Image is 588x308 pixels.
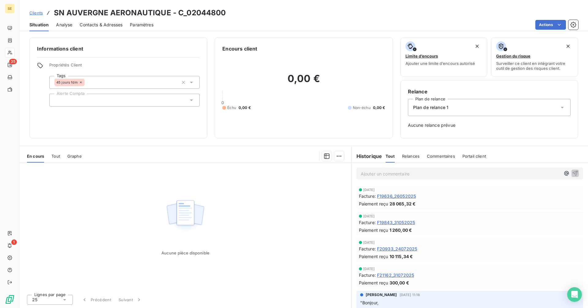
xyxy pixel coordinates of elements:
span: 300,00 € [390,280,409,286]
span: Tout [51,154,60,159]
span: F20933_24072025 [377,246,417,252]
button: Limite d’encoursAjouter une limite d’encours autorisé [400,37,488,77]
span: Surveiller ce client en intégrant votre outil de gestion des risques client. [496,61,573,71]
span: Relances [402,154,420,159]
span: Aucune pièce disponible [161,250,209,255]
img: Logo LeanPay [5,295,15,304]
span: F21162_31072025 [377,272,414,278]
h6: Encours client [222,45,257,52]
span: 0 [221,100,224,105]
h6: Relance [408,88,571,95]
button: Précédent [78,293,115,306]
h6: Informations client [37,45,200,52]
span: Paiement reçu [359,227,388,233]
span: Aucune relance prévue [408,122,571,128]
h3: SN AUVERGNE AERONAUTIQUE - C_02044800 [54,7,226,18]
h2: 0,00 € [222,73,385,91]
span: Facture : [359,272,376,278]
span: Ajouter une limite d’encours autorisé [405,61,475,66]
span: Commentaires [427,154,455,159]
span: Plan de relance 1 [413,104,449,111]
span: 10 115,34 € [390,253,413,260]
div: Open Intercom Messenger [567,287,582,302]
span: Clients [29,10,43,15]
span: [PERSON_NAME] [366,292,397,298]
span: 45 jours fdm [56,81,78,84]
span: 0,00 € [373,105,385,111]
input: Ajouter une valeur [85,80,89,85]
span: F19636_26052025 [377,193,416,199]
img: Empty state [166,197,205,235]
span: Contacts & Adresses [80,22,123,28]
span: Propriétés Client [49,62,200,71]
button: Actions [535,20,566,30]
span: Analyse [56,22,72,28]
span: Non-échu [353,105,371,111]
span: Portail client [462,154,486,159]
span: 35 [9,59,17,64]
span: [DATE] 11:18 [400,293,420,297]
span: 28 065,32 € [390,201,416,207]
span: En cours [27,154,44,159]
span: Graphe [67,154,82,159]
span: Paiement reçu [359,280,388,286]
span: 0,00 € [239,105,251,111]
span: Limite d’encours [405,54,438,58]
input: Ajouter une valeur [55,97,59,103]
span: Paiement reçu [359,201,388,207]
h6: Historique [352,152,382,160]
span: Gestion du risque [496,54,530,58]
a: Clients [29,10,43,16]
span: Échu [227,105,236,111]
span: Facture : [359,246,376,252]
span: Facture : [359,193,376,199]
span: F19843_31052025 [377,219,415,226]
span: [DATE] [363,241,375,244]
span: Paramètres [130,22,153,28]
span: Tout [386,154,395,159]
span: 1 260,00 € [390,227,412,233]
span: [DATE] [363,188,375,192]
span: [DATE] [363,267,375,271]
span: Paiement reçu [359,253,388,260]
button: Gestion du risqueSurveiller ce client en intégrant votre outil de gestion des risques client. [491,37,578,77]
span: Facture : [359,219,376,226]
span: 25 [32,297,37,303]
span: Situation [29,22,49,28]
div: SE [5,4,15,13]
span: 1 [11,239,17,245]
span: "Bonjour, [360,300,379,305]
span: [DATE] [363,214,375,218]
button: Suivant [115,293,146,306]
